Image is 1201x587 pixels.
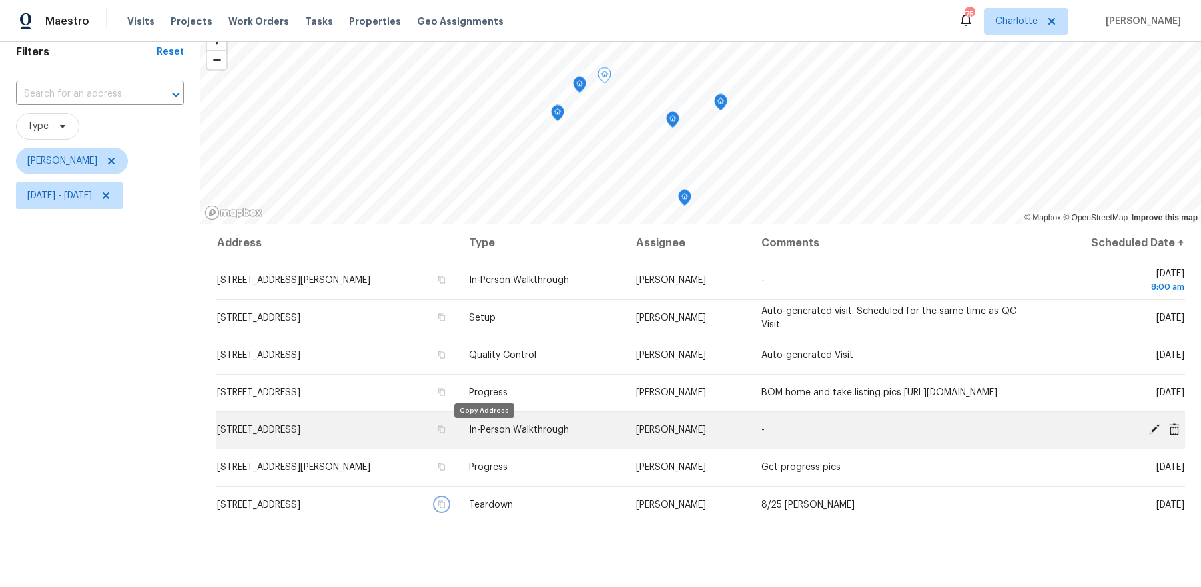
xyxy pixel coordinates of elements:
span: Properties [349,15,401,28]
span: [STREET_ADDRESS] [217,500,300,510]
span: [PERSON_NAME] [1100,15,1181,28]
span: [PERSON_NAME] [636,500,706,510]
span: 8/25 [PERSON_NAME] [761,500,855,510]
button: Copy Address [436,274,448,286]
div: 8:00 am [1052,280,1184,294]
span: Get progress pics [761,463,841,472]
th: Comments [751,224,1042,262]
span: [DATE] - [DATE] [27,189,92,202]
span: [PERSON_NAME] [636,463,706,472]
div: Map marker [573,77,586,97]
span: Edit [1144,423,1164,435]
div: Map marker [714,94,727,115]
button: Copy Address [436,349,448,361]
span: Zoom out [207,51,226,69]
h1: Filters [16,45,157,59]
span: - [761,425,765,435]
span: [PERSON_NAME] [636,425,706,435]
div: Reset [157,45,184,59]
div: Map marker [551,105,564,126]
span: [STREET_ADDRESS] [217,425,300,435]
button: Copy Address [436,386,448,398]
span: Projects [171,15,212,28]
button: Copy Address [436,498,448,510]
a: Mapbox [1024,213,1061,222]
button: Copy Address [436,461,448,473]
span: Work Orders [228,15,289,28]
span: Setup [469,313,496,323]
th: Address [216,224,458,262]
th: Assignee [625,224,751,262]
span: [DATE] [1052,269,1184,294]
a: Mapbox homepage [204,205,263,220]
span: Auto-generated Visit [761,351,853,360]
span: Tasks [305,17,333,26]
div: Map marker [678,190,691,210]
span: BOM home and take listing pics [URL][DOMAIN_NAME] [761,388,997,397]
a: OpenStreetMap [1063,213,1128,222]
span: [STREET_ADDRESS] [217,351,300,360]
span: - [761,276,765,285]
th: Scheduled Date ↑ [1042,224,1185,262]
span: [STREET_ADDRESS] [217,388,300,397]
span: [DATE] [1156,388,1184,397]
span: Charlotte [995,15,1038,28]
span: [PERSON_NAME] [636,388,706,397]
span: Progress [469,388,508,397]
span: [DATE] [1156,351,1184,360]
span: [DATE] [1156,313,1184,323]
span: Type [27,120,49,133]
span: [PERSON_NAME] [636,276,706,285]
span: [PERSON_NAME] [636,351,706,360]
span: [STREET_ADDRESS][PERSON_NAME] [217,463,370,472]
div: Map marker [666,112,679,132]
span: Quality Control [469,351,536,360]
span: Teardown [469,500,513,510]
span: In-Person Walkthrough [469,276,569,285]
span: [PERSON_NAME] [27,154,97,168]
span: Maestro [45,15,89,28]
div: 75 [965,8,974,21]
span: Auto-generated visit. Scheduled for the same time as QC Visit. [761,307,1016,329]
a: Improve this map [1132,213,1198,222]
span: [STREET_ADDRESS][PERSON_NAME] [217,276,370,285]
span: Geo Assignments [417,15,504,28]
canvas: Map [200,24,1201,224]
span: Visits [127,15,155,28]
span: Progress [469,463,508,472]
button: Open [167,85,185,104]
input: Search for an address... [16,84,147,105]
span: Cancel [1164,423,1184,435]
span: [DATE] [1156,463,1184,472]
span: [STREET_ADDRESS] [217,313,300,323]
span: [DATE] [1156,500,1184,510]
th: Type [458,224,625,262]
span: [PERSON_NAME] [636,313,706,323]
span: In-Person Walkthrough [469,425,569,435]
div: Map marker [598,67,611,88]
button: Zoom out [207,50,226,69]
